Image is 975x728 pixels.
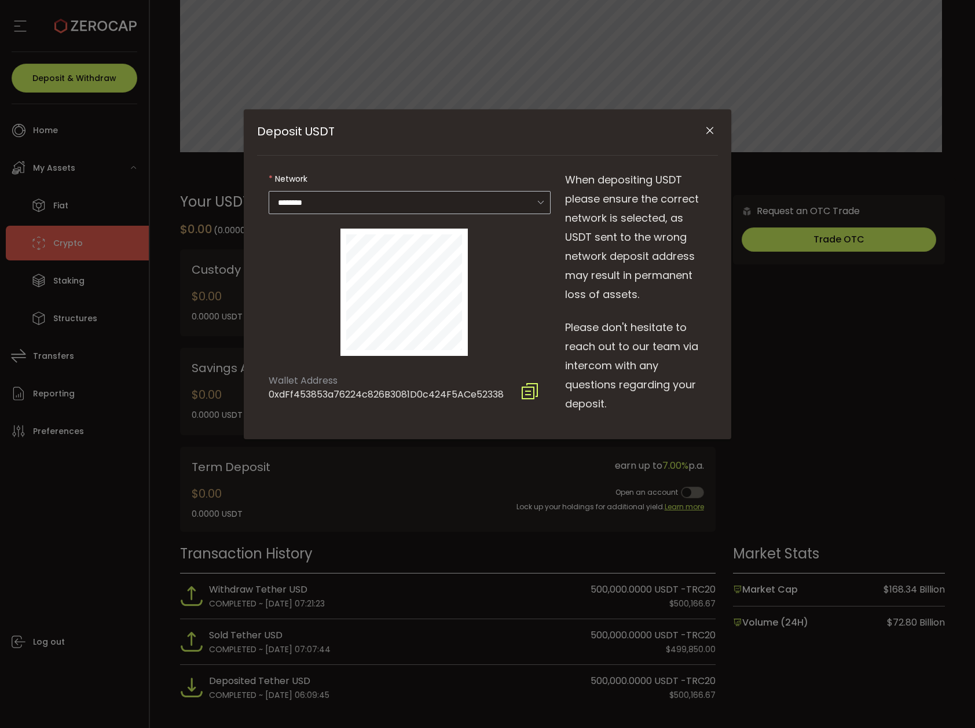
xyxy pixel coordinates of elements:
span: Deposit USDT [257,123,335,139]
div: 0xdFf453853a76224c826B3081D0c424F5ACe52338 [269,388,504,402]
div: Wallet Address [269,374,504,388]
span: When depositing USDT please ensure the correct network is selected, as USDT sent to the wrong net... [565,170,703,304]
span: Please don't hesitate to reach out to our team via intercom with any questions regarding your dep... [565,318,703,413]
button: Close [699,121,720,141]
iframe: Chat Widget [837,603,975,728]
label: Network [269,167,551,190]
div: 聊天小工具 [837,603,975,728]
div: Deposit USDT [244,109,731,439]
